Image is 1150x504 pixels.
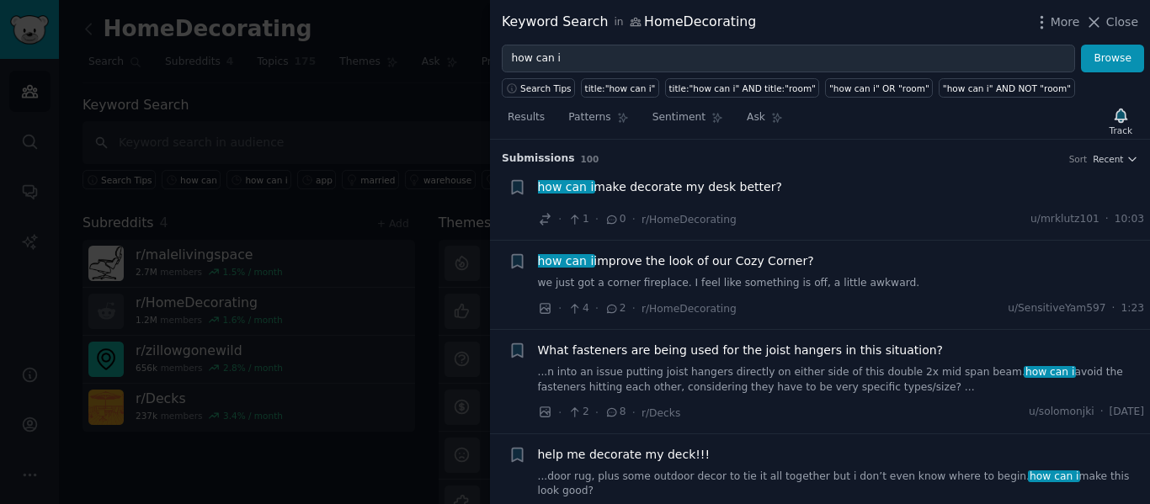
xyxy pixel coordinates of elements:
span: how can i [1028,470,1080,482]
span: · [595,300,599,317]
span: u/solomonjki [1029,405,1094,420]
input: Try a keyword related to your business [502,45,1075,73]
button: Close [1085,13,1138,31]
button: Track [1104,103,1138,139]
div: "how can i" OR "room" [829,82,929,94]
span: Recent [1093,153,1123,165]
a: help me decorate my deck!!! [538,446,711,464]
span: 1 [567,212,588,227]
a: how can imake decorate my desk better? [538,178,782,196]
span: make decorate my desk better? [538,178,782,196]
a: title:"how can i" AND title:"room" [665,78,820,98]
span: · [558,404,562,422]
span: 2 [567,405,588,420]
span: improve the look of our Cozy Corner? [538,252,814,270]
span: 4 [567,301,588,316]
a: ...door rug, plus some outdoor decor to tie it all together but i don’t even know where to begin.... [538,470,1145,499]
a: Sentiment [647,104,729,139]
span: how can i [1024,366,1076,378]
span: how can i [536,180,595,194]
button: Search Tips [502,78,575,98]
span: Patterns [568,110,610,125]
span: · [558,210,562,228]
a: ...n into an issue putting joist hangers directly on either side of this double 2x mid span beam.... [538,365,1145,395]
span: · [632,300,636,317]
span: 0 [604,212,626,227]
span: 8 [604,405,626,420]
span: Submission s [502,151,575,167]
span: r/Decks [642,407,680,419]
span: 10:03 [1115,212,1144,227]
span: u/SensitiveYam597 [1008,301,1105,316]
span: · [1105,212,1109,227]
a: Patterns [562,104,634,139]
span: 100 [581,154,599,164]
span: in [614,15,623,30]
span: · [632,404,636,422]
span: how can i [536,254,595,268]
a: title:"how can i" [581,78,659,98]
a: "how can i" OR "room" [825,78,933,98]
span: More [1051,13,1080,31]
div: title:"how can i" AND title:"room" [668,82,816,94]
div: Track [1110,125,1132,136]
div: title:"how can i" [585,82,656,94]
span: · [558,300,562,317]
button: Recent [1093,153,1138,165]
a: "how can i" AND NOT "room" [939,78,1074,98]
div: "how can i" AND NOT "room" [943,82,1071,94]
span: r/HomeDecorating [642,303,737,315]
span: Results [508,110,545,125]
a: Ask [741,104,789,139]
div: Keyword Search HomeDecorating [502,12,756,33]
span: Close [1106,13,1138,31]
span: Sentiment [652,110,705,125]
button: Browse [1081,45,1144,73]
span: 2 [604,301,626,316]
button: More [1033,13,1080,31]
span: [DATE] [1110,405,1144,420]
span: · [632,210,636,228]
span: · [595,404,599,422]
a: how can iimprove the look of our Cozy Corner? [538,252,814,270]
a: What fasteners are being used for the joist hangers in this situation? [538,342,944,359]
span: · [595,210,599,228]
span: 1:23 [1121,301,1144,316]
a: Results [502,104,551,139]
span: u/mrklutz101 [1030,212,1099,227]
span: Search Tips [520,82,572,94]
span: · [1100,405,1104,420]
span: · [1112,301,1115,316]
a: we just got a corner fireplace. I feel like something is off, a little awkward. [538,276,1145,291]
div: Sort [1069,153,1088,165]
span: r/HomeDecorating [642,214,737,225]
span: Ask [747,110,765,125]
